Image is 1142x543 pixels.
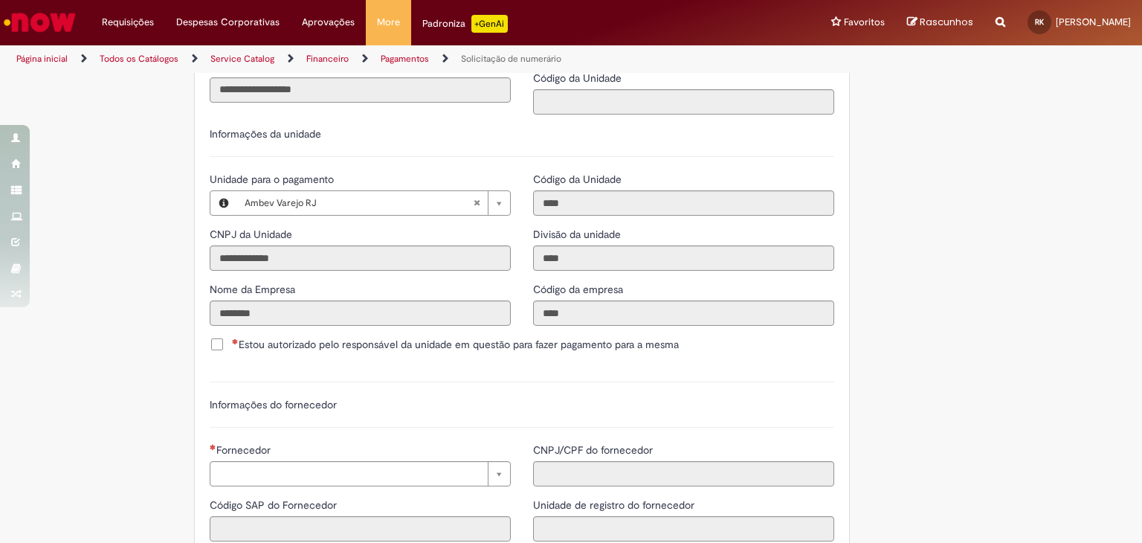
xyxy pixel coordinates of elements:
[533,301,834,326] input: Código da empresa
[210,228,295,241] span: Somente leitura - CNPJ da Unidade
[210,191,237,215] button: Unidade para o pagamento, Visualizar este registro Ambev Varejo RJ
[422,15,508,33] div: Padroniza
[461,53,561,65] a: Solicitação de numerário
[533,190,834,216] input: Código da Unidade
[210,516,511,542] input: Código SAP do Fornecedor
[176,15,280,30] span: Despesas Corporativas
[210,283,298,296] span: Somente leitura - Nome da Empresa
[210,461,511,486] a: Limpar campo Fornecedor
[533,71,625,86] label: Somente leitura - Código da Unidade
[920,15,973,29] span: Rascunhos
[210,498,340,513] label: Somente leitura - Código SAP do Fornecedor
[210,173,337,186] span: Unidade para o pagamento
[533,245,834,271] input: Divisão da unidade
[533,89,834,115] input: Código da Unidade
[533,173,625,186] span: Somente leitura - Código da Unidade
[533,443,656,457] label: Somente leitura - CNPJ/CPF do fornecedor
[1,7,78,37] img: ServiceNow
[907,16,973,30] a: Rascunhos
[377,15,400,30] span: More
[210,301,511,326] input: Nome da Empresa
[232,338,239,344] span: Necessários
[102,15,154,30] span: Requisições
[16,53,68,65] a: Página inicial
[210,443,274,457] label: Fornecedor
[11,45,750,73] ul: Trilhas de página
[210,444,216,450] span: Necessários
[533,443,656,457] span: Somente leitura - CNPJ/CPF do fornecedor
[306,53,349,65] a: Financeiro
[533,516,834,542] input: Unidade de registro do fornecedor
[533,71,625,85] span: Somente leitura - Código da Unidade
[1056,16,1131,28] span: [PERSON_NAME]
[533,283,626,296] span: Somente leitura - Código da empresa
[232,337,679,352] span: Estou autorizado pelo responsável da unidade em questão para fazer pagamento para a mesma
[533,461,834,486] input: CNPJ/CPF do fornecedor
[245,191,473,215] span: Ambev Varejo RJ
[533,498,697,512] span: Somente leitura - Unidade de registro do fornecedor
[210,77,511,103] input: Título
[210,398,337,411] label: Informações do fornecedor
[216,443,274,457] span: Somente leitura - Fornecedor
[210,245,511,271] input: CNPJ da Unidade
[533,498,697,513] label: Somente leitura - Unidade de registro do fornecedor
[100,53,178,65] a: Todos os Catálogos
[471,15,508,33] p: +GenAi
[533,228,624,241] span: Somente leitura - Divisão da unidade
[302,15,355,30] span: Aprovações
[210,127,321,141] label: Informações da unidade
[210,53,274,65] a: Service Catalog
[1035,17,1044,27] span: RK
[237,191,510,215] a: Ambev Varejo RJLimpar campo Unidade para o pagamento
[210,60,239,73] span: Somente leitura - Título
[465,191,488,215] abbr: Limpar campo Unidade para o pagamento
[210,498,340,512] span: Somente leitura - Código SAP do Fornecedor
[381,53,429,65] a: Pagamentos
[844,15,885,30] span: Favoritos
